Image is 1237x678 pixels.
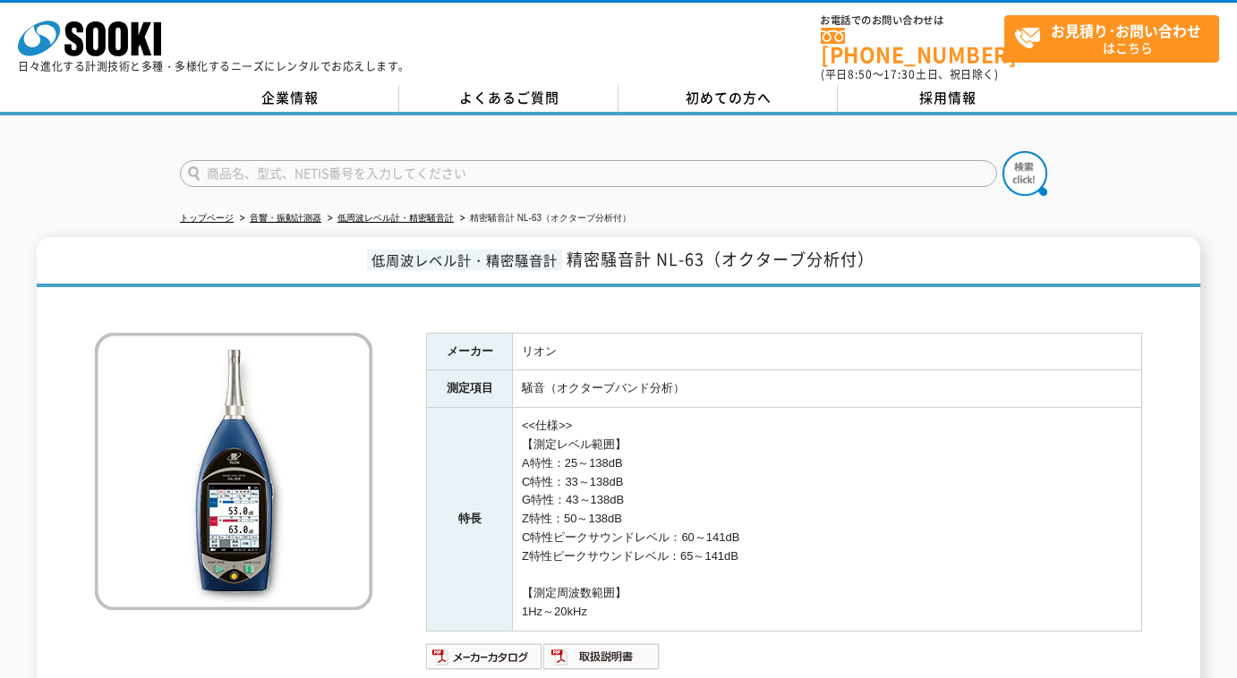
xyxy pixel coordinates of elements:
[250,213,321,223] a: 音響・振動計測器
[95,333,372,610] img: 精密騒音計 NL-63（オクターブ分析付）
[456,209,631,228] li: 精密騒音計 NL-63（オクターブ分析付）
[686,88,772,107] span: 初めての方へ
[1014,16,1218,61] span: はこちら
[543,642,661,671] img: 取扱説明書
[399,85,618,112] a: よくあるご質問
[180,160,997,187] input: 商品名、型式、NETIS番号を入力してください
[821,28,1004,64] a: [PHONE_NUMBER]
[426,654,543,667] a: メーカーカタログ
[180,85,399,112] a: 企業情報
[821,15,1004,26] span: お電話でのお問い合わせは
[1002,151,1047,196] img: btn_search.png
[18,61,410,72] p: 日々進化する計測技術と多種・多様化するニーズにレンタルでお応えします。
[543,654,661,667] a: 取扱説明書
[427,370,513,408] th: 測定項目
[567,247,874,271] span: 精密騒音計 NL-63（オクターブ分析付）
[367,250,562,270] span: 低周波レベル計・精密騒音計
[513,370,1142,408] td: 騒音（オクターブバンド分析）
[1051,20,1201,41] strong: お見積り･お問い合わせ
[848,66,873,82] span: 8:50
[427,408,513,631] th: 特長
[513,333,1142,370] td: リオン
[337,213,454,223] a: 低周波レベル計・精密騒音計
[426,642,543,671] img: メーカーカタログ
[821,66,998,82] span: (平日 ～ 土日、祝日除く)
[513,408,1142,631] td: <<仕様>> 【測定レベル範囲】 A特性：25～138dB C特性：33～138dB G特性：43～138dB Z特性：50～138dB C特性ピークサウンドレベル：60～141dB Z特性ピー...
[1004,15,1219,63] a: お見積り･お問い合わせはこちら
[838,85,1057,112] a: 採用情報
[883,66,916,82] span: 17:30
[618,85,838,112] a: 初めての方へ
[427,333,513,370] th: メーカー
[180,213,234,223] a: トップページ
